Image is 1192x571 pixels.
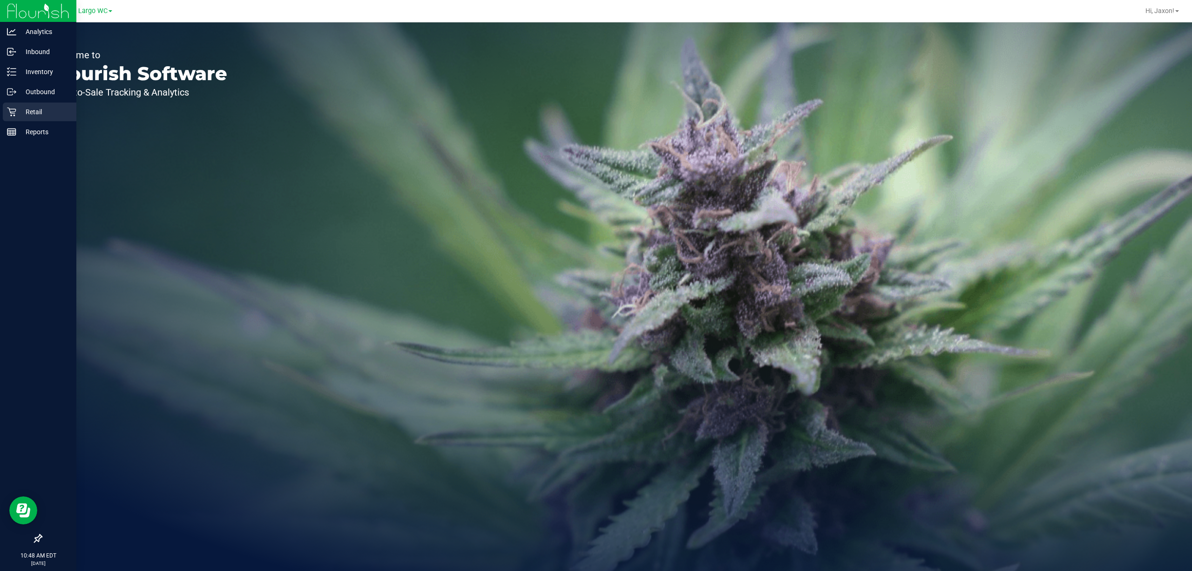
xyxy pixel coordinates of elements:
[7,47,16,56] inline-svg: Inbound
[7,27,16,36] inline-svg: Analytics
[4,560,72,567] p: [DATE]
[16,26,72,37] p: Analytics
[7,67,16,76] inline-svg: Inventory
[16,46,72,57] p: Inbound
[78,7,108,15] span: Largo WC
[4,551,72,560] p: 10:48 AM EDT
[50,64,227,83] p: Flourish Software
[16,66,72,77] p: Inventory
[9,496,37,524] iframe: Resource center
[16,126,72,138] p: Reports
[7,107,16,117] inline-svg: Retail
[7,127,16,137] inline-svg: Reports
[16,106,72,117] p: Retail
[50,50,227,60] p: Welcome to
[50,88,227,97] p: Seed-to-Sale Tracking & Analytics
[7,87,16,96] inline-svg: Outbound
[1145,7,1174,14] span: Hi, Jaxon!
[16,86,72,97] p: Outbound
